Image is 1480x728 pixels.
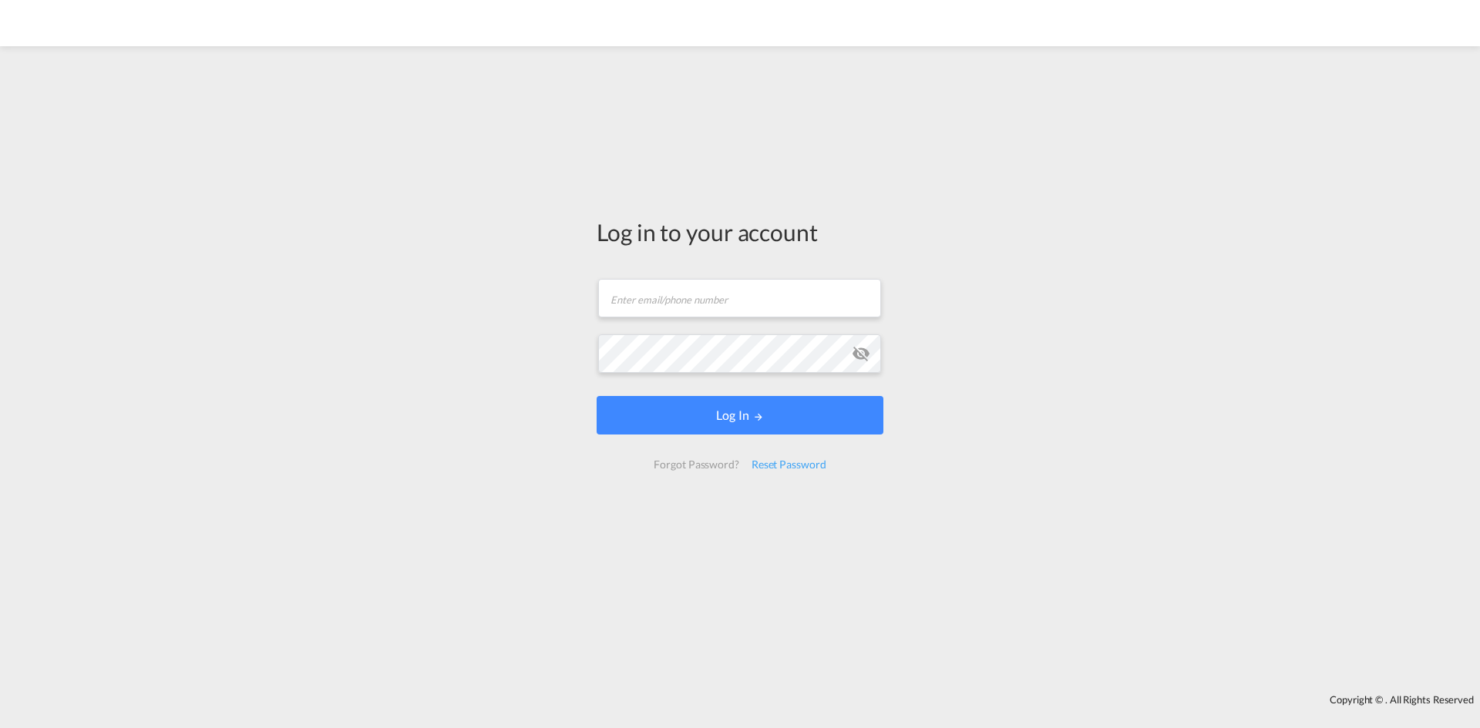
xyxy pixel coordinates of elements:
[647,451,745,478] div: Forgot Password?
[852,344,870,363] md-icon: icon-eye-off
[597,396,883,434] button: LOGIN
[745,451,832,478] div: Reset Password
[598,279,881,317] input: Enter email/phone number
[597,216,883,248] div: Log in to your account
